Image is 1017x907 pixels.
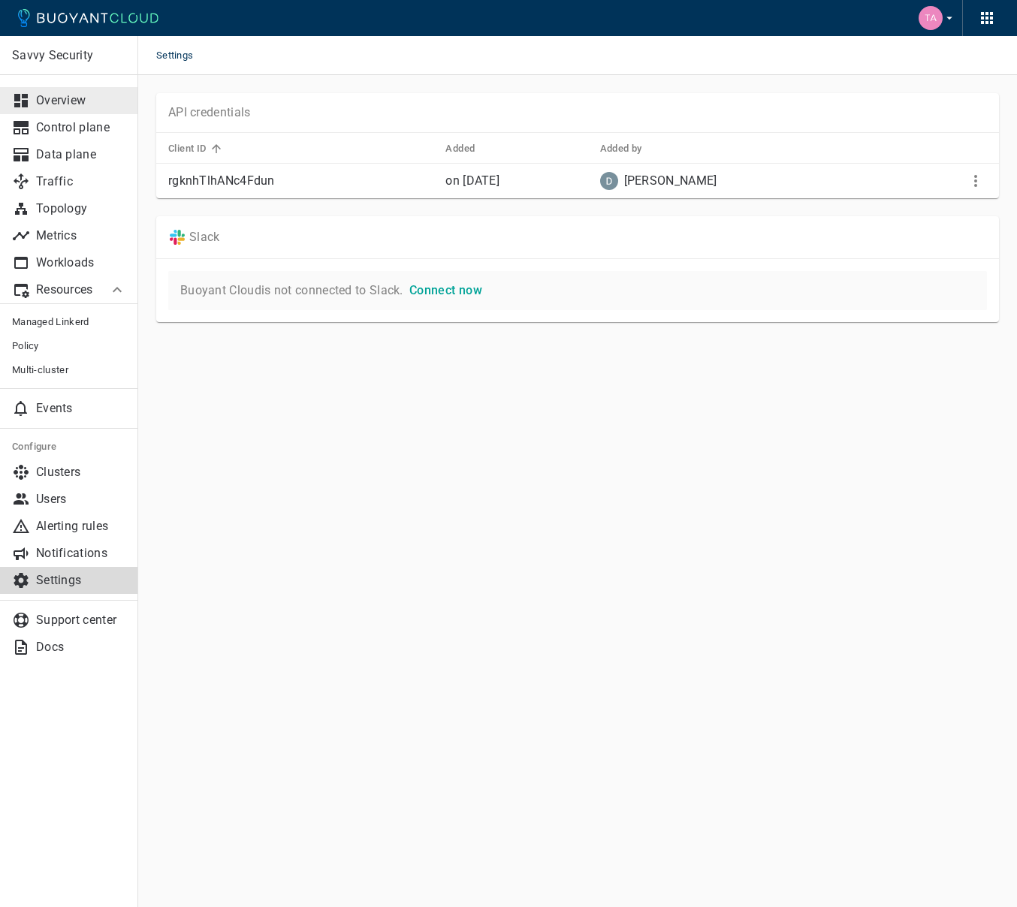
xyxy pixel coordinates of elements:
span: Client ID [168,142,226,155]
span: Added [445,142,494,155]
h5: Added by [600,143,642,155]
span: Multi-cluster [12,364,126,376]
h5: Added [445,143,475,155]
span: Settings [156,36,211,75]
button: More [964,170,987,192]
p: Settings [36,573,126,588]
h5: Client ID [168,143,207,155]
p: [PERSON_NAME] [624,173,717,188]
p: Slack [189,230,220,245]
img: david@unbiasedsecurity.com [600,172,618,190]
p: Clusters [36,465,126,480]
span: Sun, 18 Aug 2024 03:35:42 EDT / Sun, 18 Aug 2024 07:35:42 UTC [445,173,499,188]
div: David Ben-Zakai [600,172,890,190]
p: Overview [36,93,126,108]
p: Traffic [36,174,126,189]
p: Support center [36,613,126,628]
span: Managed Linkerd [12,316,126,328]
p: Metrics [36,228,126,243]
p: Control plane [36,120,126,135]
p: Alerting rules [36,519,126,534]
p: Data plane [36,147,126,162]
p: Events [36,401,126,416]
p: Docs [36,640,126,655]
p: Resources [36,282,96,297]
span: Added by [600,142,662,155]
p: Topology [36,201,126,216]
img: Taylor Trick [919,6,943,30]
p: Users [36,492,126,507]
p: API credentials [168,105,251,120]
p: rgknhTlhANc4Fdun [168,173,433,188]
relative-time: on [DATE] [445,173,499,188]
p: Notifications [36,546,126,561]
span: Buoyant Cloud is not connected to Slack. [180,283,403,297]
a: Connect now [403,283,482,297]
h5: Configure [12,441,126,453]
span: Policy [12,340,126,352]
p: Workloads [36,255,126,270]
p: Savvy Security [12,48,125,63]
